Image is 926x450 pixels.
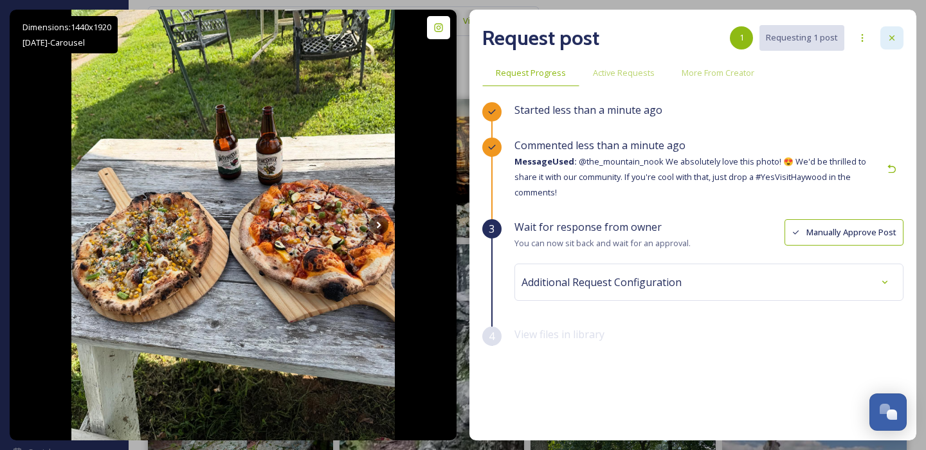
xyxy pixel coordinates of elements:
[496,67,566,79] span: Request Progress
[514,237,691,249] span: You can now sit back and wait for an approval.
[482,22,599,53] h2: Request post
[593,67,655,79] span: Active Requests
[785,219,903,246] button: Manually Approve Post
[514,327,604,341] span: View files in library
[522,274,682,290] span: Additional Request Configuration
[514,156,866,198] span: @the_mountain_nook We absolutely love this photo! 😍 We'd be thrilled to share it with our communi...
[514,138,685,152] span: Commented less than a minute ago
[71,10,395,440] img: Pizza and flower picking makes for a perfect Saturday thetenacregarden 🍕💐#saturday #saturdayvibes...
[514,103,662,117] span: Started less than a minute ago
[23,21,111,33] span: Dimensions: 1440 x 1920
[740,32,744,44] span: 1
[759,25,844,50] button: Requesting 1 post
[23,37,85,48] span: [DATE] - Carousel
[682,67,754,79] span: More From Creator
[514,156,577,167] strong: Message Used:
[869,393,907,431] button: Open Chat
[489,328,495,344] span: 4
[514,220,662,234] span: Wait for response from owner
[489,221,495,237] span: 3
